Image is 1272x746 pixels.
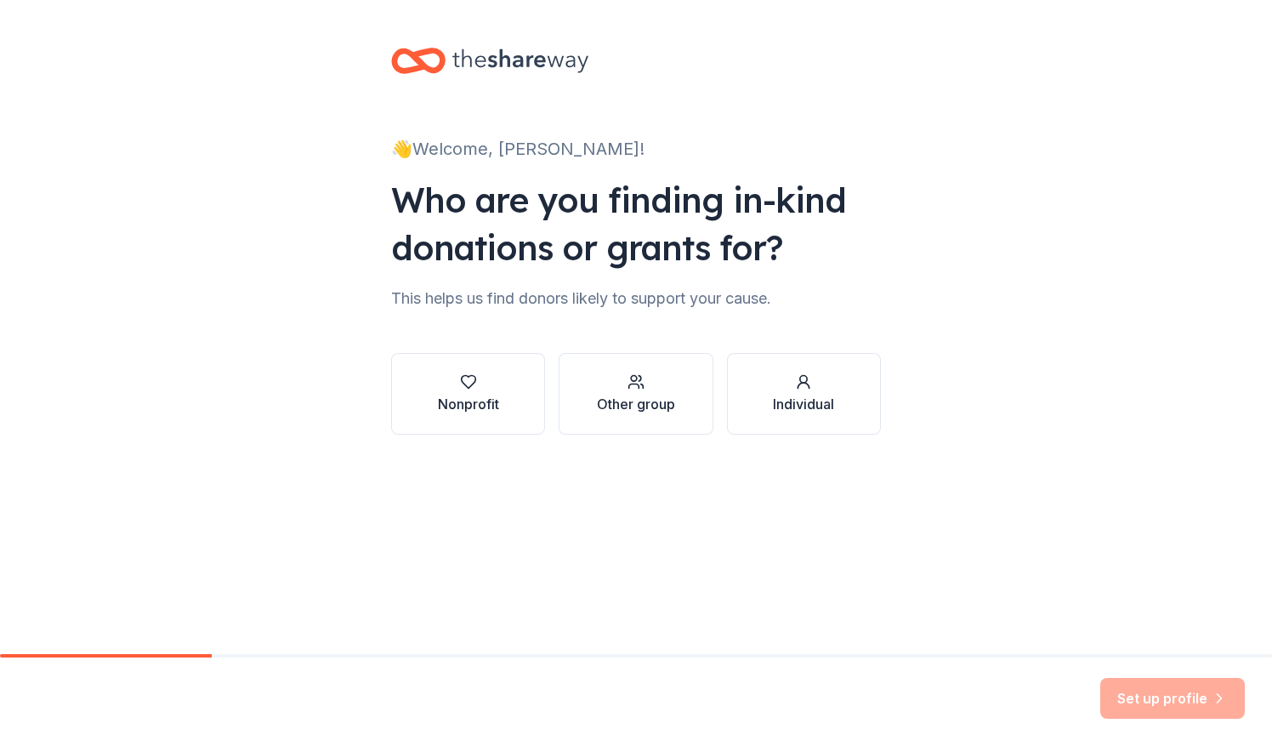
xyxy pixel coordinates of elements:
[391,176,881,271] div: Who are you finding in-kind donations or grants for?
[597,394,675,414] div: Other group
[559,353,713,435] button: Other group
[438,394,499,414] div: Nonprofit
[391,135,881,162] div: 👋 Welcome, [PERSON_NAME]!
[773,394,834,414] div: Individual
[727,353,881,435] button: Individual
[391,285,881,312] div: This helps us find donors likely to support your cause.
[391,353,545,435] button: Nonprofit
